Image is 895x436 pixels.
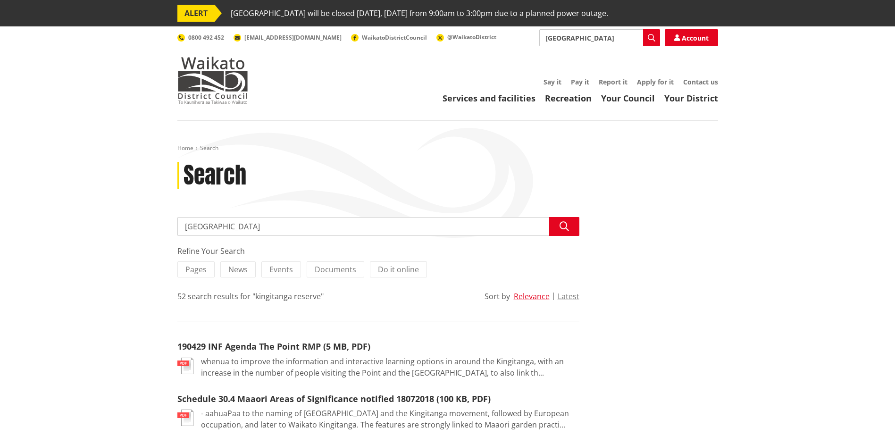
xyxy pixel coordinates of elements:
[269,264,293,275] span: Events
[201,408,579,430] p: - aahuaPaa to the naming of [GEOGRAPHIC_DATA] and the Kingitanga movement, followed by European o...
[177,34,224,42] a: 0800 492 452
[362,34,427,42] span: WaikatoDistrictCouncil
[201,356,579,378] p: whenua to improve the information and interactive learning options in around the Kingitanga, with...
[558,292,579,301] button: Latest
[683,77,718,86] a: Contact us
[599,77,627,86] a: Report it
[378,264,419,275] span: Do it online
[177,410,193,426] img: document-pdf.svg
[184,162,246,189] h1: Search
[177,144,718,152] nav: breadcrumb
[177,57,248,104] img: Waikato District Council - Te Kaunihera aa Takiwaa o Waikato
[514,292,550,301] button: Relevance
[436,33,496,41] a: @WaikatoDistrict
[244,34,342,42] span: [EMAIL_ADDRESS][DOMAIN_NAME]
[200,144,218,152] span: Search
[351,34,427,42] a: WaikatoDistrictCouncil
[177,245,579,257] div: Refine Your Search
[234,34,342,42] a: [EMAIL_ADDRESS][DOMAIN_NAME]
[315,264,356,275] span: Documents
[177,341,370,352] a: 190429 INF Agenda The Point RMP (5 MB, PDF)
[228,264,248,275] span: News
[231,5,608,22] span: [GEOGRAPHIC_DATA] will be closed [DATE], [DATE] from 9:00am to 3:00pm due to a planned power outage.
[665,29,718,46] a: Account
[177,217,579,236] input: Search input
[571,77,589,86] a: Pay it
[177,393,491,404] a: Schedule 30.4 Maaori Areas of Significance notified 18072018 (100 KB, PDF)
[177,144,193,152] a: Home
[447,33,496,41] span: @WaikatoDistrict
[601,92,655,104] a: Your Council
[443,92,535,104] a: Services and facilities
[485,291,510,302] div: Sort by
[177,5,215,22] span: ALERT
[185,264,207,275] span: Pages
[177,358,193,374] img: document-pdf.svg
[539,29,660,46] input: Search input
[637,77,674,86] a: Apply for it
[544,77,561,86] a: Say it
[545,92,592,104] a: Recreation
[664,92,718,104] a: Your District
[177,291,324,302] div: 52 search results for "kingitanga reserve"
[852,396,886,430] iframe: Messenger Launcher
[188,34,224,42] span: 0800 492 452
